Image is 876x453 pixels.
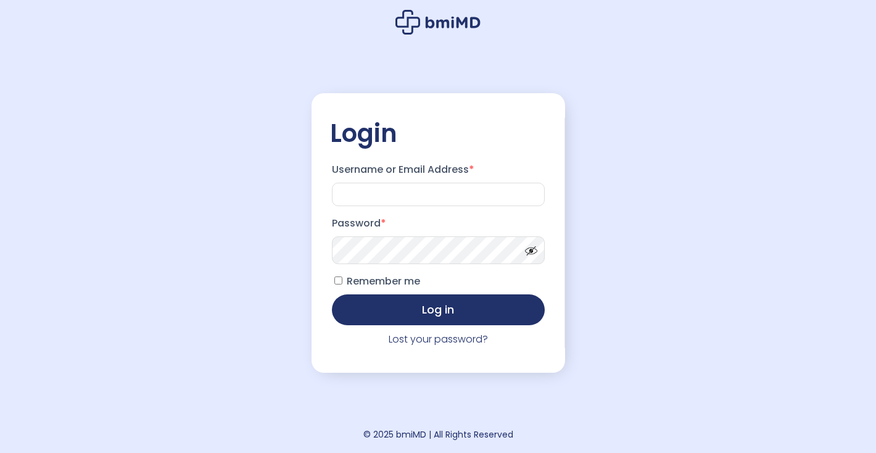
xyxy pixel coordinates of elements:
[332,294,545,325] button: Log in
[332,160,545,180] label: Username or Email Address
[330,118,547,149] h2: Login
[347,274,420,288] span: Remember me
[332,214,545,233] label: Password
[334,276,342,285] input: Remember me
[389,332,488,346] a: Lost your password?
[363,426,513,443] div: © 2025 bmiMD | All Rights Reserved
